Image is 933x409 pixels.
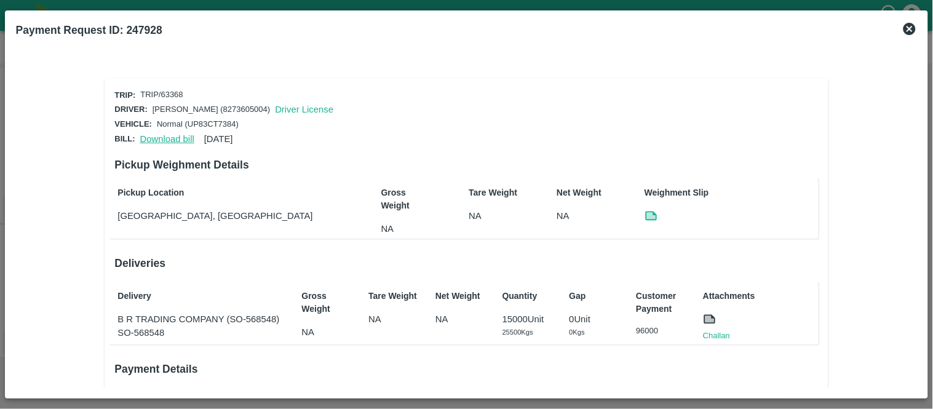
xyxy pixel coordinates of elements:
p: [GEOGRAPHIC_DATA], [GEOGRAPHIC_DATA] [117,209,347,223]
b: Payment Request ID: 247928 [16,24,162,36]
h6: Deliveries [114,255,818,272]
p: NA [469,209,522,223]
p: 0 Unit [570,312,623,326]
p: TRIP/63368 [140,89,183,101]
h6: Pickup Weighment Details [114,156,818,173]
p: Quantity [502,290,556,303]
a: Download bill [140,134,194,144]
span: Driver: [114,105,147,114]
p: NA [368,312,422,326]
p: Tare Weight [469,186,522,199]
p: 96000 [721,387,819,401]
span: 0 Kgs [570,328,585,336]
p: SO-568548 [117,326,288,340]
span: Bill: [114,134,135,143]
p: Trip Cost [525,387,672,401]
p: Gross Weight [302,290,355,316]
span: [DATE] [204,134,233,144]
p: Weighment Slip [645,186,816,199]
p: [PERSON_NAME] (8273605004) [153,104,271,116]
h6: Payment Details [114,360,818,378]
p: 15000 Unit [502,312,556,326]
p: Customer Payment [636,290,689,316]
p: Net Weight [435,290,489,303]
p: Tare Weight [368,290,422,303]
p: Delivery [117,290,288,303]
p: 96000 [636,325,689,337]
p: Gap [570,290,623,303]
p: Normal (UP83CT7384) [157,119,239,130]
p: NA [557,209,610,223]
p: B R TRADING COMPANY (SO-568548) [117,312,288,326]
p: Pickup Location [117,186,347,199]
p: NA [381,222,435,236]
p: Attachments [703,290,815,303]
p: Net Weight [557,186,610,199]
span: 25500 Kgs [502,328,533,336]
span: Vehicle: [114,119,152,129]
p: NA [435,312,489,326]
a: Challan [703,330,730,342]
p: Gross Weight [381,186,435,212]
p: NA [302,325,355,339]
a: Driver License [275,105,333,114]
span: Trip: [114,90,135,100]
